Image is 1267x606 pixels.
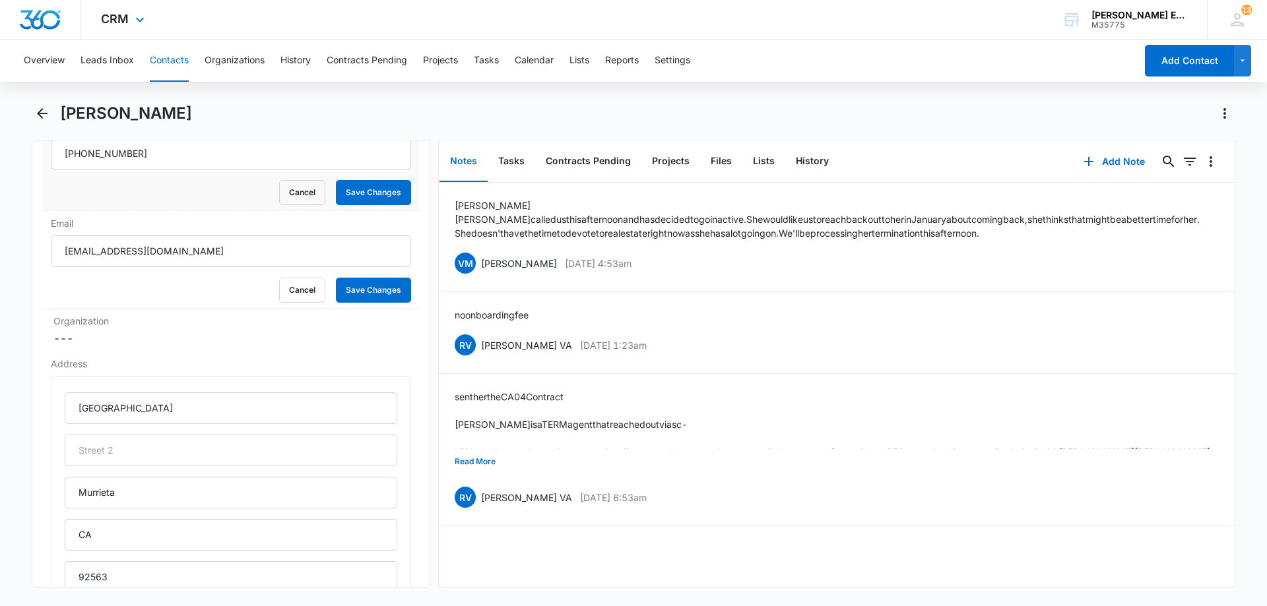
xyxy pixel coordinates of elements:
p: [PERSON_NAME] is a TERM agent that reached out via sc- [455,417,1219,431]
div: account name [1091,10,1188,20]
span: CRM [101,12,129,26]
button: Overflow Menu [1200,151,1221,172]
button: Tasks [488,141,535,182]
label: Email [51,216,411,230]
div: Organization--- [43,309,419,351]
span: RV [455,334,476,355]
label: Organization [53,314,408,328]
button: Add Contact [1145,45,1234,76]
p: [PERSON_NAME] [481,257,557,270]
p: Hi Alysha, I wanted to reach out to you since I just passed my renewal courses and in the process... [455,445,1219,473]
p: [PERSON_NAME] [PERSON_NAME] called us this afternoon and has decided to go inactive. She would li... [455,198,1219,226]
button: Add Note [1070,146,1158,177]
p: She doesn't have the time to devote to real estate right now as she has a lot going on. We'll be ... [455,226,1219,240]
button: Contracts Pending [327,40,407,82]
button: Actions [1214,103,1235,124]
button: Notes [439,141,488,182]
button: Save Changes [336,278,411,303]
p: no onboarding fee [455,308,529,322]
button: Lists [569,40,589,82]
button: Search... [1158,151,1179,172]
input: Zip [65,561,397,593]
p: [PERSON_NAME] VA [481,491,572,504]
button: Save Changes [336,180,411,205]
label: Address [51,357,411,371]
button: Settings [655,40,690,82]
p: sent her the CA 04 Contract [455,390,1219,404]
button: Read More [455,449,496,474]
button: Tasks [474,40,499,82]
h1: [PERSON_NAME] [60,104,192,123]
input: State [65,519,397,551]
p: [PERSON_NAME] VA [481,338,572,352]
button: Organizations [205,40,265,82]
button: Leads Inbox [81,40,134,82]
button: Files [700,141,742,182]
input: Street [65,392,397,424]
dd: --- [53,330,408,346]
button: Filters [1179,151,1200,172]
input: Email [51,235,411,267]
p: [DATE] 1:23am [580,338,647,352]
div: account id [1091,20,1188,30]
button: Reports [605,40,639,82]
button: Projects [641,141,700,182]
div: notifications count [1241,5,1252,15]
button: History [785,141,839,182]
button: Cancel [279,278,325,303]
button: Overview [24,40,65,82]
span: RV [455,487,476,508]
p: [DATE] 4:53am [565,257,632,270]
input: Street 2 [65,435,397,466]
button: Lists [742,141,785,182]
input: Phone [51,138,411,169]
span: VM [455,253,476,274]
button: Contracts Pending [535,141,641,182]
input: City [65,477,397,508]
button: Back [32,103,52,124]
button: Calendar [515,40,554,82]
button: Cancel [279,180,325,205]
button: History [280,40,311,82]
button: Projects [423,40,458,82]
p: [DATE] 6:53am [580,491,647,504]
button: Contacts [150,40,189,82]
span: 13 [1241,5,1252,15]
